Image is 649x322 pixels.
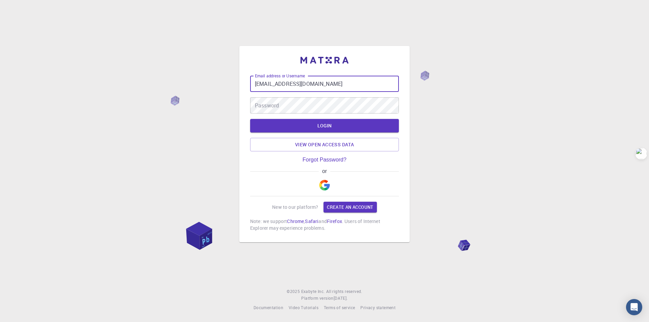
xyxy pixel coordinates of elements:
[334,295,348,302] a: [DATE].
[301,288,325,295] a: Exabyte Inc.
[250,218,399,231] p: Note: we support , and . Users of Internet Explorer may experience problems.
[323,202,377,213] a: Create an account
[327,218,342,224] a: Firefox
[250,119,399,132] button: LOGIN
[301,295,333,302] span: Platform version
[254,304,283,311] a: Documentation
[324,304,355,311] a: Terms of service
[626,299,642,315] div: Open Intercom Messenger
[287,218,304,224] a: Chrome
[334,295,348,301] span: [DATE] .
[287,288,301,295] span: © 2025
[303,157,346,163] a: Forgot Password?
[360,304,395,311] a: Privacy statement
[326,288,362,295] span: All rights reserved.
[305,218,318,224] a: Safari
[324,305,355,310] span: Terms of service
[319,168,330,174] span: or
[254,305,283,310] span: Documentation
[272,204,318,210] p: New to our platform?
[360,305,395,310] span: Privacy statement
[250,138,399,151] a: View open access data
[289,304,318,311] a: Video Tutorials
[301,289,325,294] span: Exabyte Inc.
[255,73,305,79] label: Email address or Username
[319,180,330,191] img: Google
[289,305,318,310] span: Video Tutorials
